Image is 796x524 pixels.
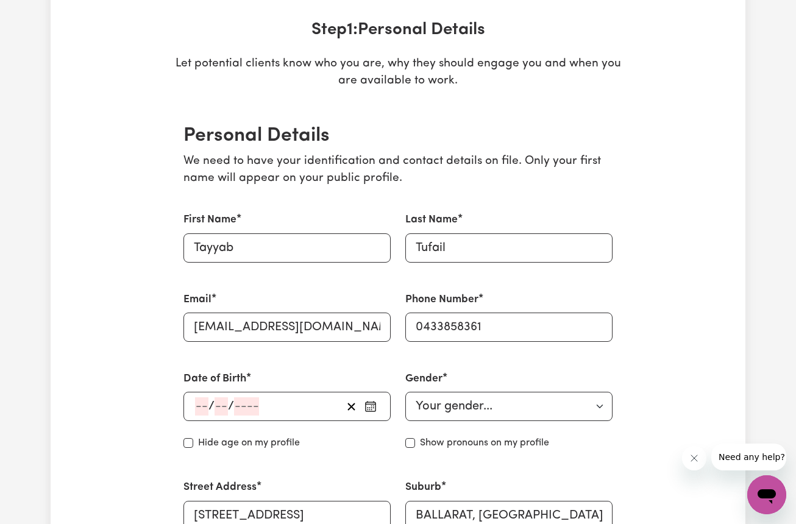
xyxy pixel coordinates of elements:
[405,212,458,228] label: Last Name
[183,371,246,387] label: Date of Birth
[747,475,786,514] iframe: Button to launch messaging window
[682,446,706,470] iframe: Close message
[405,480,441,495] label: Suburb
[234,397,259,416] input: ----
[183,212,236,228] label: First Name
[183,292,211,308] label: Email
[174,55,622,91] p: Let potential clients know who you are, why they should engage you and when you are available to ...
[405,292,478,308] label: Phone Number
[183,124,613,147] h2: Personal Details
[183,480,257,495] label: Street Address
[195,397,208,416] input: --
[711,444,786,470] iframe: Message from company
[174,20,622,41] h3: Step 1 : Personal Details
[215,397,228,416] input: --
[183,153,613,188] p: We need to have your identification and contact details on file. Only your first name will appear...
[228,400,234,413] span: /
[208,400,215,413] span: /
[420,436,549,450] label: Show pronouns on my profile
[198,436,300,450] label: Hide age on my profile
[405,371,442,387] label: Gender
